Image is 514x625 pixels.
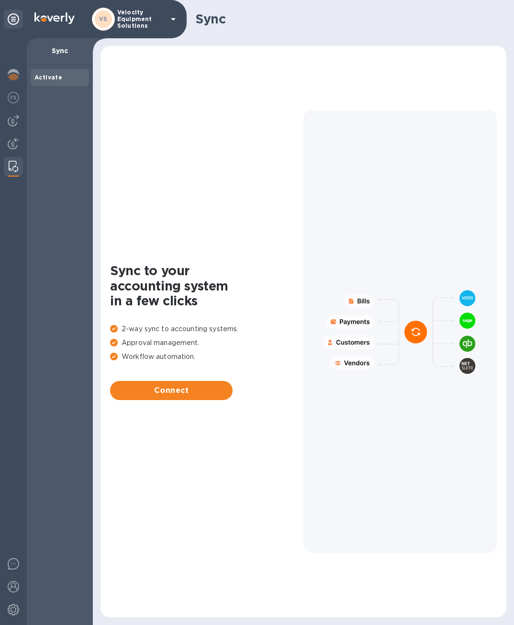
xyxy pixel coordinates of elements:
[110,381,233,400] button: Connect
[110,338,303,348] p: Approval management.
[99,15,108,22] b: VS
[34,46,85,56] p: Sync
[118,385,225,396] span: Connect
[110,352,303,362] p: Workflow automation.
[34,12,75,24] img: Logo
[195,11,499,27] h1: Sync
[110,263,303,309] h1: Sync to your accounting system in a few clicks
[117,9,165,29] p: Velocity Equipment Solutions
[4,10,23,29] div: Unpin categories
[34,74,62,81] b: Activate
[110,324,303,334] p: 2-way sync to accounting systems.
[8,92,19,103] img: Foreign exchange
